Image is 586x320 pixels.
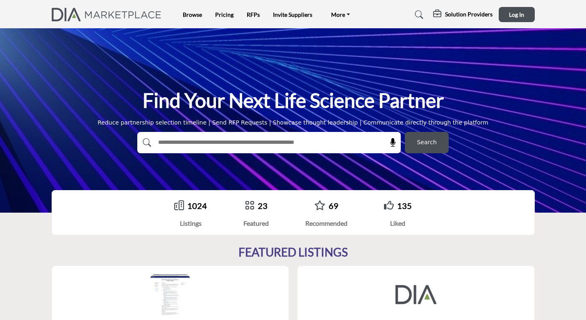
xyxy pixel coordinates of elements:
img: DIA Global [395,274,436,315]
a: 69 [329,201,338,211]
span: Search [417,138,436,147]
div: Liked [384,218,412,228]
h1: Find Your Next Life Science Partner [143,88,444,113]
img: Site Logo [52,8,166,21]
a: Pricing [215,11,234,18]
span: Log In [509,11,524,18]
img: FDA CDER Small Business and Industry Assistance (SBIA) [150,274,191,315]
a: Invite Suppliers [273,11,312,18]
a: 1024 [187,201,207,211]
a: Browse [183,11,202,18]
div: Listings [174,218,207,228]
a: Search [407,8,429,21]
button: Log In [499,7,535,22]
h5: Solution Providers [445,11,493,18]
h2: FEATURED LISTINGS [238,245,348,259]
a: Go to Recommended [314,200,325,211]
a: More [325,9,356,20]
a: RFPs [247,11,260,18]
i: Go to Liked [384,200,394,210]
div: Solution Providers [433,10,493,20]
a: 23 [258,201,268,211]
div: Featured [243,218,269,228]
a: 135 [397,201,412,211]
div: Recommended [305,218,348,228]
a: Go to Featured [245,200,254,211]
button: Search [405,132,449,153]
div: Reduce partnership selection timeline | Send RFP Requests | Showcase thought leadership | Communi... [98,118,488,127]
